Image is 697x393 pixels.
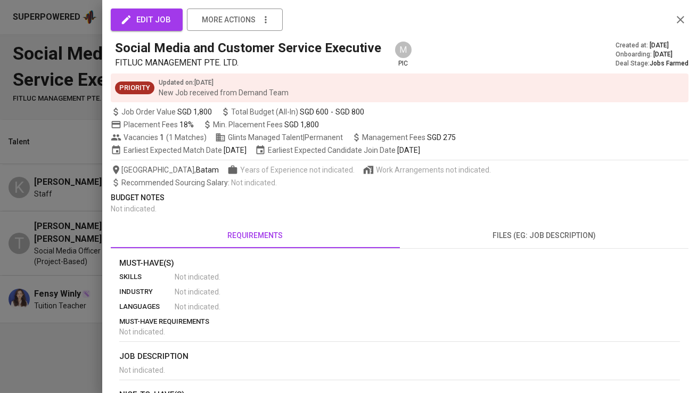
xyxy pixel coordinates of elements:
[111,132,207,143] span: Vacancies ( 1 Matches )
[215,132,343,143] span: Glints Managed Talent | Permanent
[119,257,680,269] p: Must-Have(s)
[111,204,157,213] span: Not indicated .
[362,133,456,142] span: Management Fees
[376,165,491,175] span: Work Arrangements not indicated.
[119,350,680,363] p: job description
[117,229,393,242] span: requirements
[224,145,247,155] span: [DATE]
[111,107,212,117] span: Job Order Value
[406,229,683,242] span: files (eg: job description)
[115,39,381,56] h5: Social Media and Customer Service Executive
[255,145,420,155] span: Earliest Expected Candidate Join Date
[119,366,165,374] span: Not indicated .
[121,178,231,187] span: Recommended Sourcing Salary :
[284,120,319,129] span: SGD 1,800
[111,9,183,31] button: edit job
[158,132,164,143] span: 1
[119,286,175,297] p: industry
[427,133,456,142] span: SGD 275
[187,9,283,31] button: more actions
[111,145,247,155] span: Earliest Expected Match Date
[653,50,673,59] span: [DATE]
[394,40,413,59] div: M
[122,13,171,27] span: edit job
[331,107,333,117] span: -
[115,83,154,93] span: Priority
[397,145,420,155] span: [DATE]
[159,87,289,98] p: New Job received from Demand Team
[300,107,329,117] span: SGD 600
[111,165,219,175] span: [GEOGRAPHIC_DATA] ,
[119,272,175,282] p: skills
[202,13,256,27] span: more actions
[650,60,688,67] span: Jobs Farmed
[616,41,688,50] div: Created at :
[159,78,289,87] p: Updated on : [DATE]
[124,120,194,129] span: Placement Fees
[119,301,175,312] p: languages
[196,165,219,175] span: Batam
[335,107,364,117] span: SGD 800
[650,41,669,50] span: [DATE]
[220,107,364,117] span: Total Budget (All-In)
[119,316,680,327] p: must-have requirements
[119,327,165,336] span: Not indicated .
[231,178,277,187] span: Not indicated .
[111,192,688,203] p: Budget Notes
[175,272,220,282] span: Not indicated .
[115,58,239,68] span: FITLUC MANAGEMENT PTE. LTD.
[175,301,220,312] span: Not indicated .
[616,50,688,59] div: Onboarding :
[177,107,212,117] span: SGD 1,800
[175,286,220,297] span: Not indicated .
[240,165,355,175] span: Years of Experience not indicated.
[213,120,319,129] span: Min. Placement Fees
[616,59,688,68] div: Deal Stage :
[394,40,413,68] div: pic
[179,120,194,129] span: 18%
